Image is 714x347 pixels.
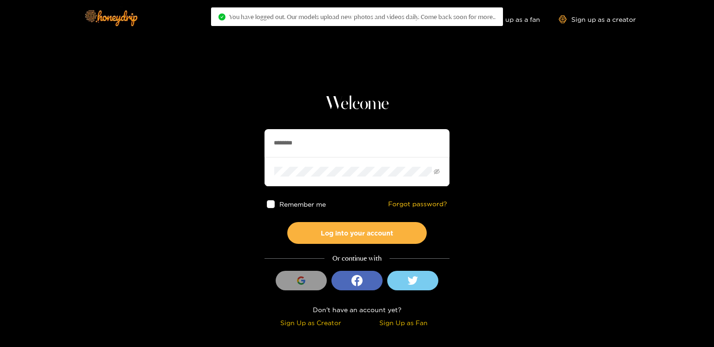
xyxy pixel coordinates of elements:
[267,317,355,328] div: Sign Up as Creator
[359,317,447,328] div: Sign Up as Fan
[388,200,447,208] a: Forgot password?
[287,222,427,244] button: Log into your account
[279,201,326,208] span: Remember me
[264,93,450,115] h1: Welcome
[218,13,225,20] span: check-circle
[434,169,440,175] span: eye-invisible
[229,13,496,20] span: You have logged out. Our models upload new photos and videos daily. Come back soon for more..
[476,15,540,23] a: Sign up as a fan
[264,253,450,264] div: Or continue with
[264,304,450,315] div: Don't have an account yet?
[559,15,636,23] a: Sign up as a creator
